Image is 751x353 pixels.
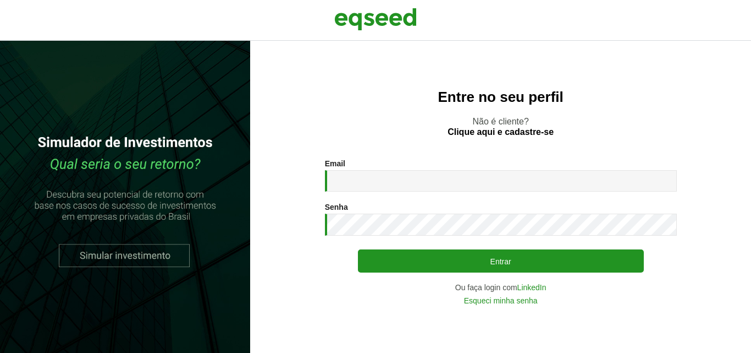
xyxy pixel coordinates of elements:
[325,160,345,167] label: Email
[517,284,546,291] a: LinkedIn
[272,116,729,137] p: Não é cliente?
[272,89,729,105] h2: Entre no seu perfil
[334,6,417,33] img: EqSeed Logo
[325,203,348,211] label: Senha
[358,249,644,273] button: Entrar
[325,284,677,291] div: Ou faça login com
[464,297,538,305] a: Esqueci minha senha
[448,128,554,137] a: Clique aqui e cadastre-se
